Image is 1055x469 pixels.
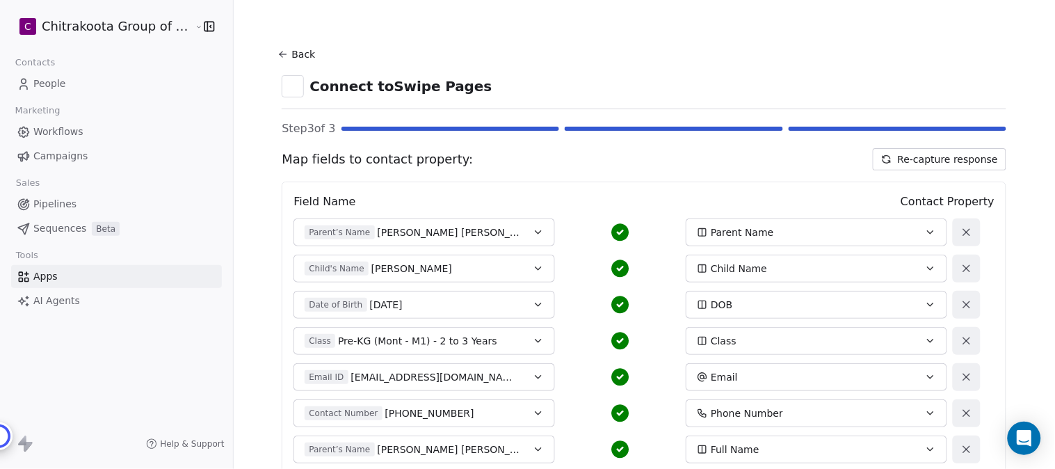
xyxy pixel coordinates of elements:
[33,149,88,164] span: Campaigns
[17,15,184,38] button: CChitrakoota Group of Institutions
[309,77,492,96] span: Connect to Swipe Pages
[11,193,222,216] a: Pipelines
[385,406,474,420] span: [PHONE_NUMBER]
[305,298,367,312] span: Date of Birth
[711,334,736,348] span: Class
[10,173,46,193] span: Sales
[305,334,335,348] span: Class
[9,100,66,121] span: Marketing
[305,225,374,239] span: Parent’s Name
[873,148,1006,170] button: Re-capture response
[160,438,224,450] span: Help & Support
[282,120,335,137] span: Step 3 of 3
[711,262,767,276] span: Child Name
[305,406,382,420] span: Contact Number
[351,370,520,384] span: [EMAIL_ADDRESS][DOMAIN_NAME]
[293,193,355,210] span: Field Name
[33,221,86,236] span: Sequences
[282,150,473,168] span: Map fields to contact property:
[286,79,300,93] img: swipepages.svg
[92,222,120,236] span: Beta
[11,217,222,240] a: SequencesBeta
[42,17,191,35] span: Chitrakoota Group of Institutions
[276,42,321,67] button: Back
[711,370,738,384] span: Email
[370,298,403,312] span: [DATE]
[901,193,994,210] span: Contact Property
[33,77,66,91] span: People
[378,443,520,456] span: [PERSON_NAME] [PERSON_NAME]
[24,19,31,33] span: C
[711,443,759,456] span: Full Name
[33,197,76,212] span: Pipelines
[338,334,497,348] span: Pre-KG (Mont - M1) - 2 to 3 Years
[146,438,224,450] a: Help & Support
[11,289,222,312] a: AI Agents
[10,245,44,266] span: Tools
[371,262,452,276] span: [PERSON_NAME]
[11,72,222,95] a: People
[11,145,222,168] a: Campaigns
[305,370,348,384] span: Email ID
[711,298,732,312] span: DOB
[378,225,520,239] span: [PERSON_NAME] [PERSON_NAME]
[11,120,222,143] a: Workflows
[1008,422,1041,455] div: Open Intercom Messenger
[711,225,774,239] span: Parent Name
[305,262,368,276] span: Child's Name
[9,52,61,73] span: Contacts
[33,294,80,308] span: AI Agents
[711,406,783,420] span: Phone Number
[11,265,222,288] a: Apps
[33,269,58,284] span: Apps
[33,125,83,139] span: Workflows
[305,443,374,456] span: Parent’s Name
